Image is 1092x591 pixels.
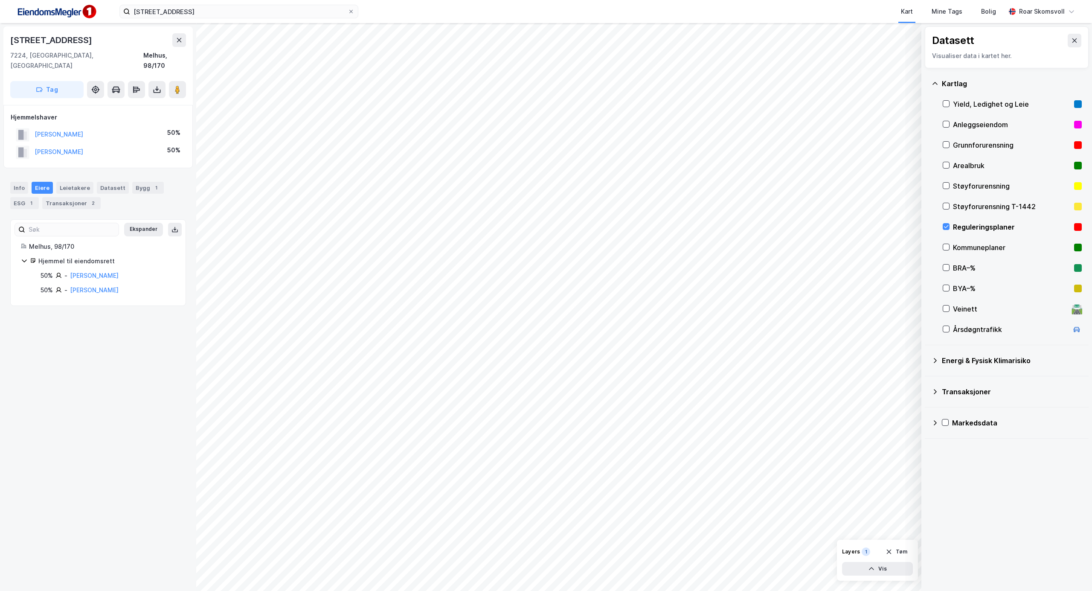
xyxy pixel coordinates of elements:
[953,119,1071,130] div: Anleggseiendom
[953,181,1071,191] div: Støyforurensning
[11,112,186,122] div: Hjemmelshaver
[70,286,119,294] a: [PERSON_NAME]
[932,34,974,47] div: Datasett
[953,160,1071,171] div: Arealbruk
[143,50,186,71] div: Melhus, 98/170
[14,2,99,21] img: F4PB6Px+NJ5v8B7XTbfpPpyloAAAAASUVORK5CYII=
[1019,6,1065,17] div: Roar Skomsvoll
[901,6,913,17] div: Kart
[953,283,1071,294] div: BYA–%
[952,418,1082,428] div: Markedsdata
[942,387,1082,397] div: Transaksjoner
[32,182,53,194] div: Eiere
[1071,303,1083,314] div: 🛣️
[1049,550,1092,591] iframe: Chat Widget
[56,182,93,194] div: Leietakere
[953,324,1068,335] div: Årsdøgntrafikk
[64,271,67,281] div: -
[41,271,53,281] div: 50%
[942,79,1082,89] div: Kartlag
[70,272,119,279] a: [PERSON_NAME]
[953,140,1071,150] div: Grunnforurensning
[953,263,1071,273] div: BRA–%
[942,355,1082,366] div: Energi & Fysisk Klimarisiko
[880,545,913,559] button: Tøm
[953,242,1071,253] div: Kommuneplaner
[842,548,860,555] div: Layers
[167,145,180,155] div: 50%
[862,547,870,556] div: 1
[842,562,913,576] button: Vis
[132,182,164,194] div: Bygg
[10,81,84,98] button: Tag
[29,242,175,252] div: Melhus, 98/170
[10,50,143,71] div: 7224, [GEOGRAPHIC_DATA], [GEOGRAPHIC_DATA]
[130,5,348,18] input: Søk på adresse, matrikkel, gårdeiere, leietakere eller personer
[981,6,996,17] div: Bolig
[152,183,160,192] div: 1
[64,285,67,295] div: -
[27,199,35,207] div: 1
[89,199,97,207] div: 2
[41,285,53,295] div: 50%
[124,223,163,236] button: Ekspander
[932,6,962,17] div: Mine Tags
[167,128,180,138] div: 50%
[953,201,1071,212] div: Støyforurensning T-1442
[25,223,119,236] input: Søk
[953,222,1071,232] div: Reguleringsplaner
[42,197,101,209] div: Transaksjoner
[953,304,1068,314] div: Veinett
[932,51,1081,61] div: Visualiser data i kartet her.
[1049,550,1092,591] div: Kontrollprogram for chat
[10,33,94,47] div: [STREET_ADDRESS]
[97,182,129,194] div: Datasett
[10,197,39,209] div: ESG
[38,256,175,266] div: Hjemmel til eiendomsrett
[10,182,28,194] div: Info
[953,99,1071,109] div: Yield, Ledighet og Leie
